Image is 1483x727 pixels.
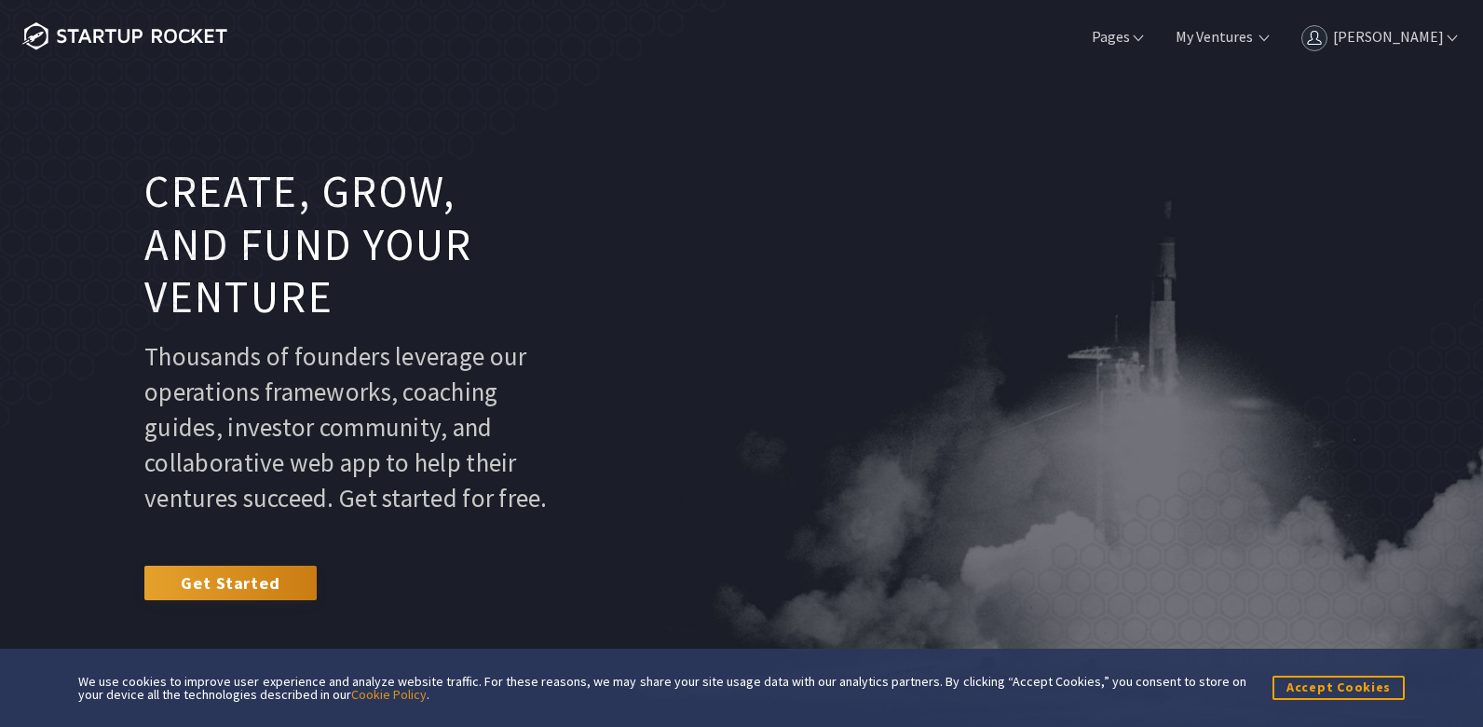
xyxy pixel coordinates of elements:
button: Accept Cookies [1272,676,1405,699]
p: Thousands of founders leverage our operations frameworks, coaching guides, investor community, an... [144,338,551,515]
h1: Create, grow, and fund your venture [144,166,551,324]
a: Cookie Policy [351,686,427,703]
a: Get Started [144,566,317,599]
div: We use cookies to improve user experience and analyze website traffic. For these reasons, we may ... [78,675,1246,701]
a: [PERSON_NAME] [1298,26,1461,47]
a: My Ventures [1172,26,1253,47]
a: Pages [1088,26,1147,47]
